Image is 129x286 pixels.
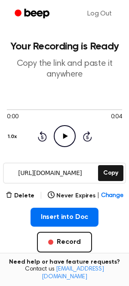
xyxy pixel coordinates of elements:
[111,113,122,122] span: 0:04
[40,191,43,201] span: |
[42,266,104,280] a: [EMAIL_ADDRESS][DOMAIN_NAME]
[98,165,123,181] button: Copy
[6,191,34,200] button: Delete
[37,232,92,252] button: Record
[31,208,99,227] button: Insert into Doc
[7,129,20,144] button: 1.0x
[48,191,123,200] button: Never Expires|Change
[79,3,120,24] a: Log Out
[101,191,123,200] span: Change
[5,266,124,281] span: Contact us
[7,58,122,80] p: Copy the link and paste it anywhere
[97,191,99,200] span: |
[7,41,122,52] h1: Your Recording is Ready
[7,113,18,122] span: 0:00
[9,6,57,22] a: Beep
